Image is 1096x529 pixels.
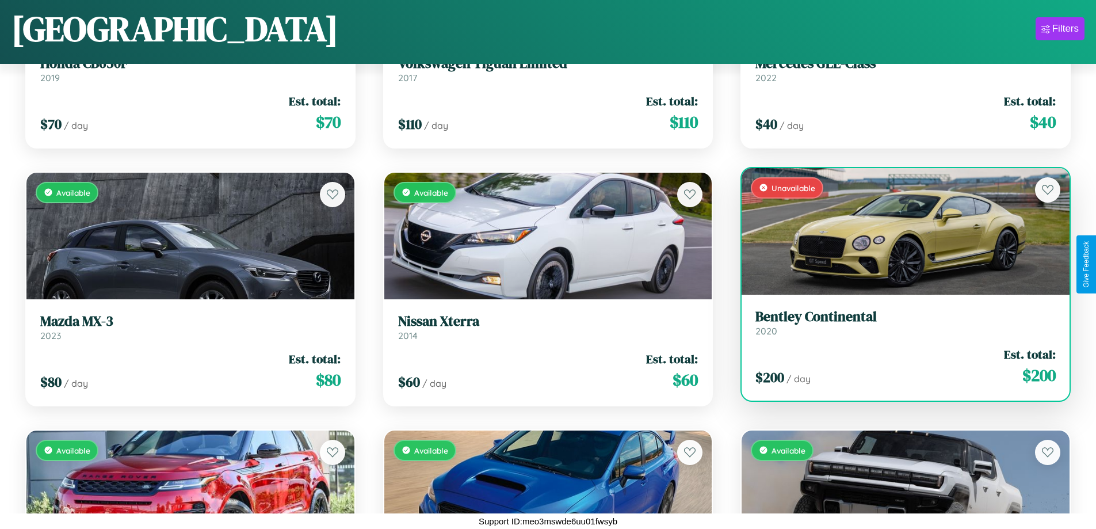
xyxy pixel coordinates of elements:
[646,93,698,109] span: Est. total:
[40,313,341,341] a: Mazda MX-32023
[755,115,777,134] span: $ 40
[316,111,341,134] span: $ 70
[755,309,1056,325] h3: Bentley Continental
[479,513,617,529] p: Support ID: meo3mswde6uu01fwsyb
[40,72,60,83] span: 2019
[755,368,784,387] span: $ 200
[755,72,777,83] span: 2022
[414,446,448,455] span: Available
[64,378,88,389] span: / day
[755,325,777,337] span: 2020
[64,120,88,131] span: / day
[1036,17,1084,40] button: Filters
[40,115,62,134] span: $ 70
[398,372,420,391] span: $ 60
[12,5,338,52] h1: [GEOGRAPHIC_DATA]
[1022,364,1056,387] span: $ 200
[414,188,448,197] span: Available
[398,55,698,83] a: Volkswagen Tiguan Limited2017
[670,111,698,134] span: $ 110
[1004,93,1056,109] span: Est. total:
[40,55,341,83] a: Honda CB650F2019
[1030,111,1056,134] span: $ 40
[398,313,698,330] h3: Nissan Xterra
[786,373,811,385] span: / day
[56,188,90,197] span: Available
[40,330,61,341] span: 2023
[56,446,90,455] span: Available
[40,313,341,330] h3: Mazda MX-3
[398,313,698,341] a: Nissan Xterra2014
[772,446,805,455] span: Available
[398,55,698,72] h3: Volkswagen Tiguan Limited
[755,309,1056,337] a: Bentley Continental2020
[398,72,417,83] span: 2017
[1004,346,1056,363] span: Est. total:
[755,55,1056,72] h3: Mercedes GLE-Class
[780,120,804,131] span: / day
[289,351,341,367] span: Est. total:
[1052,23,1079,35] div: Filters
[772,183,815,193] span: Unavailable
[40,55,341,72] h3: Honda CB650F
[424,120,448,131] span: / day
[646,351,698,367] span: Est. total:
[1082,241,1090,288] div: Give Feedback
[398,115,422,134] span: $ 110
[673,368,698,391] span: $ 60
[289,93,341,109] span: Est. total:
[755,55,1056,83] a: Mercedes GLE-Class2022
[422,378,446,389] span: / day
[40,372,62,391] span: $ 80
[398,330,418,341] span: 2014
[316,368,341,391] span: $ 80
